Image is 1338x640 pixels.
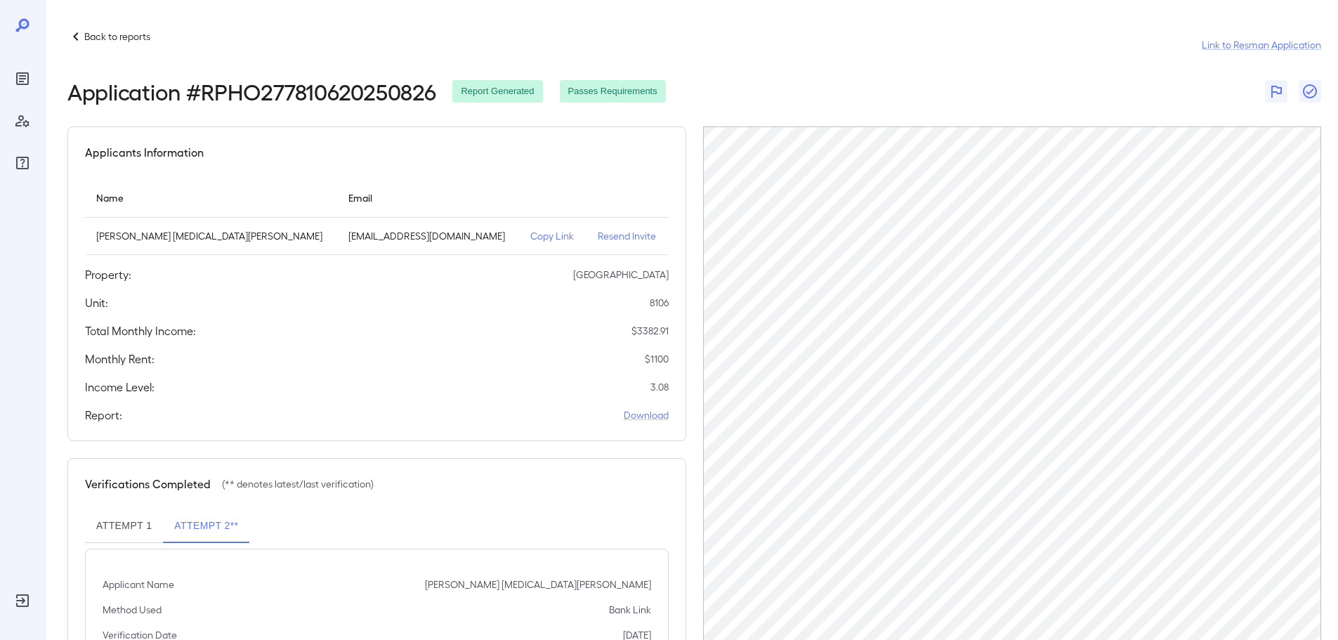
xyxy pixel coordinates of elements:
[67,79,435,104] h2: Application # RPHO277810620250826
[85,322,196,339] h5: Total Monthly Income:
[1299,80,1321,103] button: Close Report
[85,144,204,161] h5: Applicants Information
[163,509,249,543] button: Attempt 2**
[96,229,326,243] p: [PERSON_NAME] [MEDICAL_DATA][PERSON_NAME]
[85,178,337,218] th: Name
[1265,80,1287,103] button: Flag Report
[85,294,108,311] h5: Unit:
[11,589,34,612] div: Log Out
[609,603,651,617] p: Bank Link
[103,603,162,617] p: Method Used
[573,268,669,282] p: [GEOGRAPHIC_DATA]
[530,229,575,243] p: Copy Link
[85,476,211,492] h5: Verifications Completed
[1202,38,1321,52] a: Link to Resman Application
[631,324,669,338] p: $ 3382.91
[103,577,174,592] p: Applicant Name
[650,296,669,310] p: 8106
[85,178,669,255] table: simple table
[85,407,122,424] h5: Report:
[560,85,666,98] span: Passes Requirements
[85,509,163,543] button: Attempt 1
[337,178,519,218] th: Email
[84,30,150,44] p: Back to reports
[11,67,34,90] div: Reports
[222,477,374,491] p: (** denotes latest/last verification)
[650,380,669,394] p: 3.08
[598,229,657,243] p: Resend Invite
[85,379,155,396] h5: Income Level:
[11,110,34,132] div: Manage Users
[452,85,542,98] span: Report Generated
[85,351,155,367] h5: Monthly Rent:
[85,266,131,283] h5: Property:
[645,352,669,366] p: $ 1100
[348,229,508,243] p: [EMAIL_ADDRESS][DOMAIN_NAME]
[624,408,669,422] a: Download
[425,577,651,592] p: [PERSON_NAME] [MEDICAL_DATA][PERSON_NAME]
[11,152,34,174] div: FAQ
